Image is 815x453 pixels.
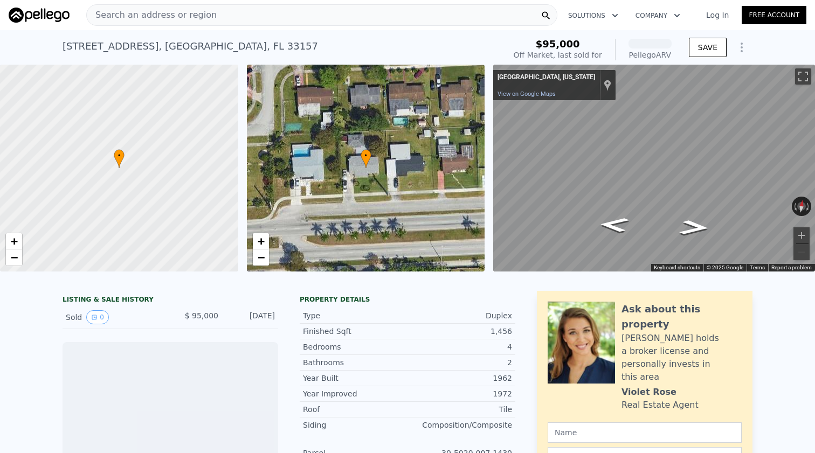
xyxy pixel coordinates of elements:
button: Rotate counterclockwise [792,197,798,216]
a: Zoom out [6,249,22,266]
div: [PERSON_NAME] holds a broker license and personally invests in this area [621,332,742,384]
a: Terms (opens in new tab) [750,264,765,270]
img: Pellego [9,8,70,23]
button: Show Options [731,37,752,58]
div: Tile [408,404,512,415]
div: 1972 [408,388,512,399]
button: Company [627,6,689,25]
div: • [361,149,371,168]
div: [STREET_ADDRESS] , [GEOGRAPHIC_DATA] , FL 33157 [63,39,318,54]
div: Ask about this property [621,302,742,332]
div: Type [303,310,408,321]
a: Zoom out [253,249,269,266]
span: © 2025 Google [707,264,743,270]
div: Bathrooms [303,357,408,368]
div: Roof [303,404,408,415]
div: [GEOGRAPHIC_DATA], [US_STATE] [498,73,595,82]
div: Street View [493,65,815,271]
button: SAVE [689,38,727,57]
path: Go East [667,217,722,239]
span: − [257,250,264,264]
div: Real Estate Agent [621,399,699,412]
div: Year Improved [303,388,408,399]
button: Zoom in [793,227,810,243]
div: Bedrooms [303,342,408,352]
div: Siding [303,420,408,430]
button: Solutions [560,6,627,25]
button: Zoom out [793,244,810,260]
span: $ 95,000 [185,311,218,320]
span: Search an address or region [87,9,217,22]
span: • [114,151,125,161]
a: Zoom in [253,233,269,249]
div: LISTING & SALE HISTORY [63,295,278,306]
div: Off Market, last sold for [514,50,602,60]
div: 1,456 [408,326,512,337]
span: $95,000 [536,38,580,50]
a: Zoom in [6,233,22,249]
path: Go West [586,214,642,236]
a: Report a problem [771,264,812,270]
div: Finished Sqft [303,326,408,337]
div: • [114,149,125,168]
span: + [257,234,264,248]
a: Show location on map [604,79,611,91]
div: [DATE] [227,310,275,324]
div: Composition/Composite [408,420,512,430]
div: 4 [408,342,512,352]
a: Log In [693,10,742,20]
span: + [11,234,18,248]
button: Reset the view [796,196,807,217]
a: Open this area in Google Maps (opens a new window) [496,257,531,271]
input: Name [548,422,742,443]
button: Keyboard shortcuts [654,264,700,271]
button: Rotate clockwise [806,197,812,216]
div: Violet Rose [621,386,676,399]
button: View historical data [86,310,109,324]
span: − [11,250,18,264]
img: Google [496,257,531,271]
div: 1962 [408,373,512,384]
div: Year Built [303,373,408,384]
div: Pellego ARV [628,50,672,60]
a: Free Account [742,6,806,24]
button: Toggle fullscreen view [795,68,811,85]
div: Sold [66,310,162,324]
div: 2 [408,357,512,368]
div: Duplex [408,310,512,321]
a: View on Google Maps [498,90,556,97]
span: • [361,151,371,161]
div: Property details [300,295,515,304]
div: Map [493,65,815,271]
